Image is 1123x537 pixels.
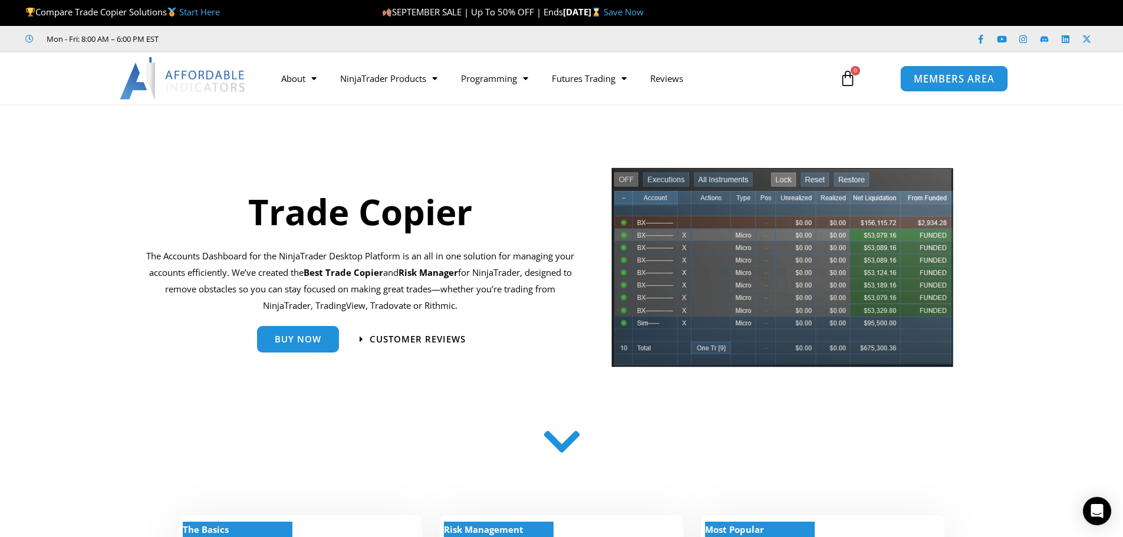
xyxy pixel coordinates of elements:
a: NinjaTrader Products [328,65,449,92]
h1: Trade Copier [146,187,575,236]
img: tradecopier | Affordable Indicators – NinjaTrader [610,166,954,377]
nav: Menu [269,65,826,92]
a: Reviews [638,65,695,92]
a: Start Here [179,6,220,18]
span: SEPTEMBER SALE | Up To 50% OFF | Ends [382,6,563,18]
div: Open Intercom Messenger [1083,497,1111,525]
a: 0 [822,61,874,95]
strong: The Basics [183,523,229,535]
img: 🥇 [167,8,176,17]
a: MEMBERS AREA [900,65,1008,91]
img: ⌛ [592,8,601,17]
b: Best Trade Copier [304,266,383,278]
a: About [269,65,328,92]
strong: Risk Management [444,523,523,535]
iframe: Customer reviews powered by Trustpilot [175,33,352,45]
a: Customer Reviews [360,335,466,344]
img: LogoAI | Affordable Indicators – NinjaTrader [120,57,246,100]
a: Buy Now [257,326,339,352]
p: The Accounts Dashboard for the NinjaTrader Desktop Platform is an all in one solution for managin... [146,248,575,314]
a: Save Now [604,6,644,18]
a: Programming [449,65,540,92]
span: Mon - Fri: 8:00 AM – 6:00 PM EST [44,32,159,46]
strong: Most Popular [705,523,764,535]
strong: [DATE] [563,6,604,18]
span: Compare Trade Copier Solutions [25,6,220,18]
a: Futures Trading [540,65,638,92]
span: 0 [851,66,860,75]
img: 🍂 [383,8,391,17]
span: MEMBERS AREA [914,74,994,84]
img: 🏆 [26,8,35,17]
strong: Risk Manager [399,266,458,278]
span: Customer Reviews [370,335,466,344]
span: Buy Now [275,335,321,344]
